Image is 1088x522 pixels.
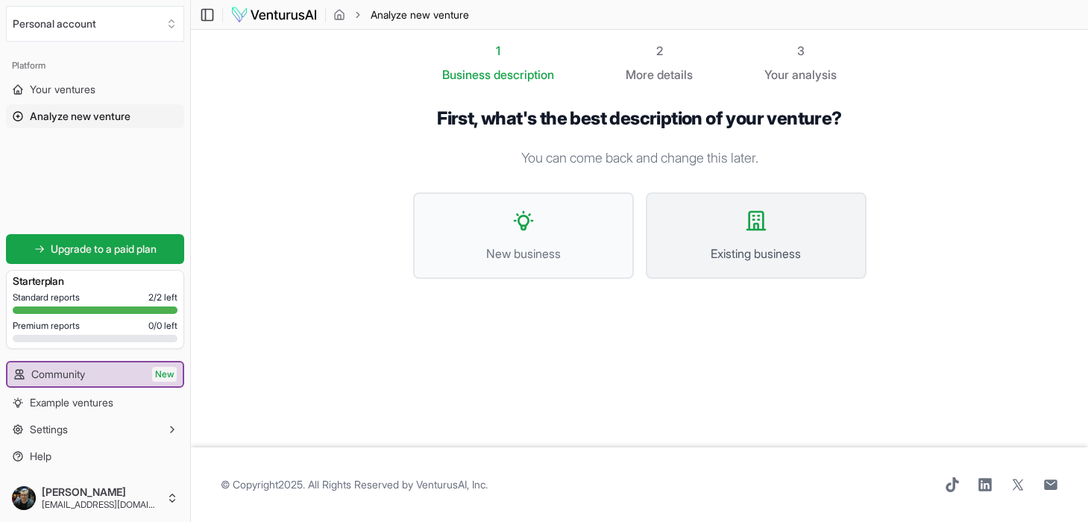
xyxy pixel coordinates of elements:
[221,477,488,492] span: © Copyright 2025 . All Rights Reserved by .
[792,67,837,82] span: analysis
[230,6,318,24] img: logo
[413,148,867,169] p: You can come back and change this later.
[626,66,654,84] span: More
[31,367,85,382] span: Community
[6,418,184,441] button: Settings
[333,7,469,22] nav: breadcrumb
[430,245,617,262] span: New business
[12,486,36,510] img: ACg8ocK_t67qmfHOtrVGfg9HZoAoIjZHPHRRDU4a4JkYBz8Nok1irpBT=s96-c
[6,234,184,264] a: Upgrade to a paid plan
[6,54,184,78] div: Platform
[646,192,867,279] button: Existing business
[494,67,554,82] span: description
[30,422,68,437] span: Settings
[42,499,160,511] span: [EMAIL_ADDRESS][DOMAIN_NAME]
[30,395,113,410] span: Example ventures
[148,320,177,332] span: 0 / 0 left
[371,7,469,22] span: Analyze new venture
[416,478,485,491] a: VenturusAI, Inc
[442,66,491,84] span: Business
[764,42,837,60] div: 3
[442,42,554,60] div: 1
[6,78,184,101] a: Your ventures
[6,444,184,468] a: Help
[657,67,693,82] span: details
[13,292,80,304] span: Standard reports
[148,292,177,304] span: 2 / 2 left
[7,362,183,386] a: CommunityNew
[42,485,160,499] span: [PERSON_NAME]
[662,245,850,262] span: Existing business
[6,480,184,516] button: [PERSON_NAME][EMAIL_ADDRESS][DOMAIN_NAME]
[413,192,634,279] button: New business
[152,367,177,382] span: New
[30,449,51,464] span: Help
[30,82,95,97] span: Your ventures
[30,109,131,124] span: Analyze new venture
[51,242,157,257] span: Upgrade to a paid plan
[6,6,184,42] button: Select an organization
[413,107,867,130] h1: First, what's the best description of your venture?
[626,42,693,60] div: 2
[13,320,80,332] span: Premium reports
[6,391,184,415] a: Example ventures
[6,104,184,128] a: Analyze new venture
[13,274,177,289] h3: Starter plan
[764,66,789,84] span: Your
